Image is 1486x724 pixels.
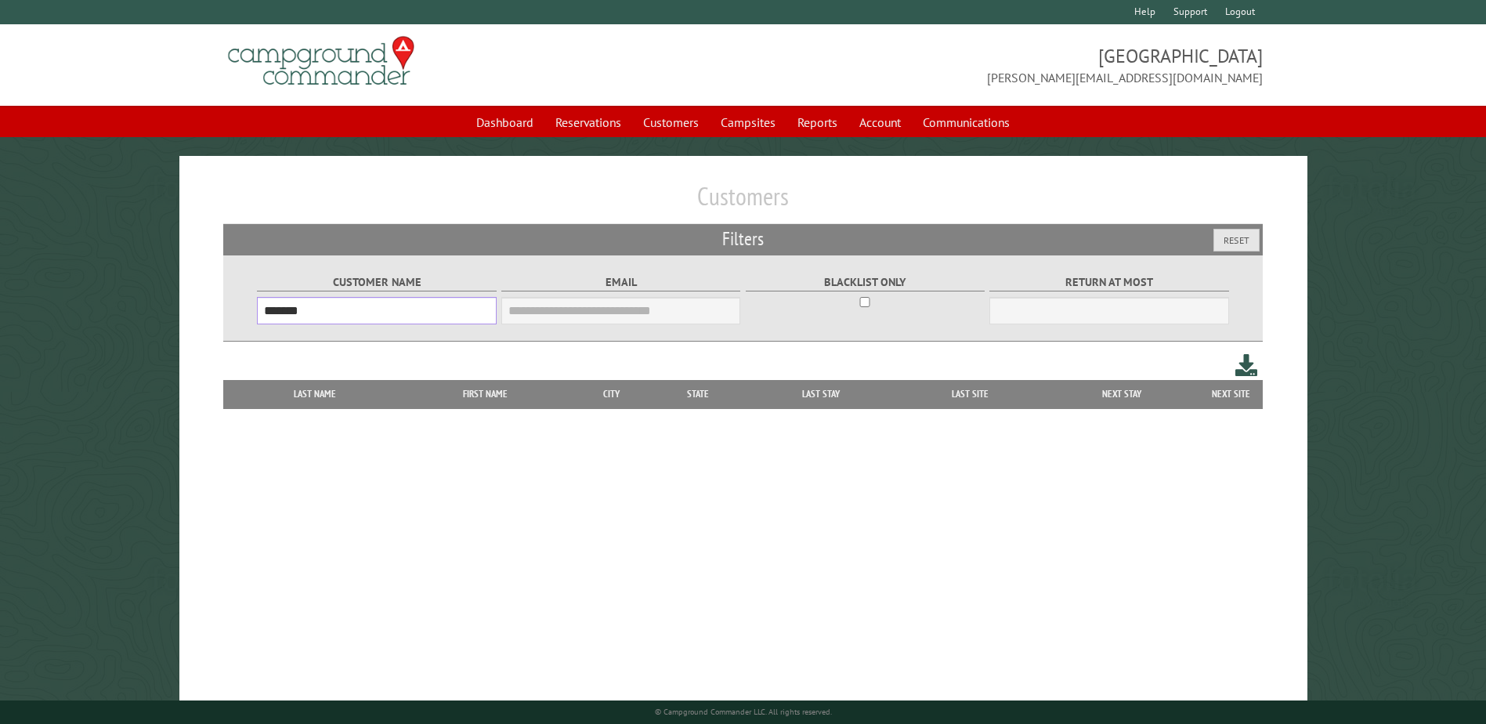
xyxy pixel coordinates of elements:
[1213,229,1260,252] button: Reset
[655,707,832,717] small: © Campground Commander LLC. All rights reserved.
[223,31,419,92] img: Campground Commander
[650,380,747,408] th: State
[788,107,847,137] a: Reports
[989,273,1228,291] label: Return at most
[257,273,496,291] label: Customer Name
[501,273,740,291] label: Email
[223,224,1262,254] h2: Filters
[546,107,631,137] a: Reservations
[634,107,708,137] a: Customers
[1235,351,1258,380] a: Download this customer list (.csv)
[896,380,1043,408] th: Last Site
[747,380,897,408] th: Last Stay
[398,380,573,408] th: First Name
[711,107,785,137] a: Campsites
[1200,380,1263,408] th: Next Site
[746,273,985,291] label: Blacklist only
[850,107,910,137] a: Account
[223,181,1262,224] h1: Customers
[573,380,650,408] th: City
[231,380,398,408] th: Last Name
[913,107,1019,137] a: Communications
[743,43,1263,87] span: [GEOGRAPHIC_DATA] [PERSON_NAME][EMAIL_ADDRESS][DOMAIN_NAME]
[1044,380,1200,408] th: Next Stay
[467,107,543,137] a: Dashboard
